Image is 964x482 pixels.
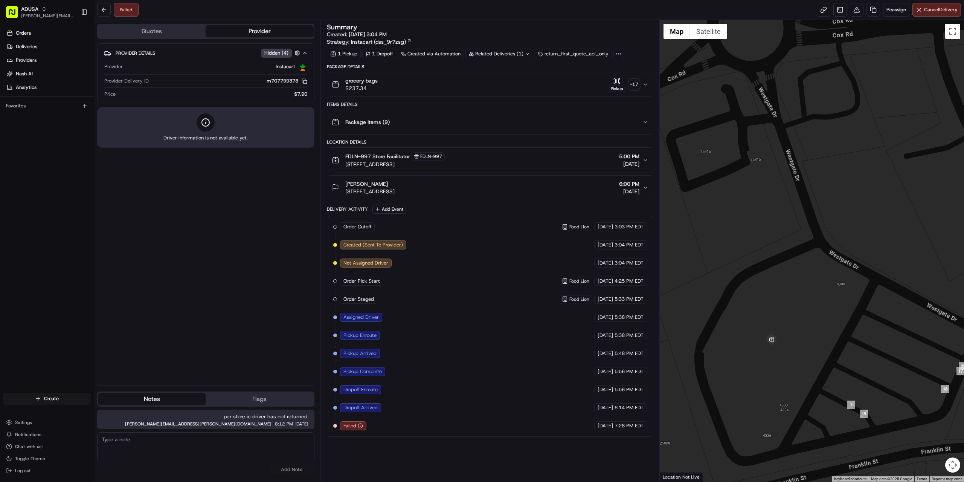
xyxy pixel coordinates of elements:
[615,332,644,339] span: 5:38 PM EDT
[598,422,613,429] span: [DATE]
[664,24,690,39] button: Show street map
[615,368,644,375] span: 5:56 PM EDT
[619,188,639,195] span: [DATE]
[615,223,644,230] span: 3:03 PM EDT
[343,296,374,303] span: Order Staged
[125,422,272,426] span: [PERSON_NAME][EMAIL_ADDRESS][PERSON_NAME][DOMAIN_NAME]
[615,260,644,266] span: 3:04 PM EDT
[343,386,378,393] span: Dropoff Enroute
[98,25,206,37] button: Quotes
[345,153,410,160] span: FDLN-997 Store Facilitator
[619,153,639,160] span: 5:00 PM
[16,43,37,50] span: Deliveries
[104,91,116,98] span: Price
[535,49,612,59] div: return_first_quote_api_only
[276,63,295,70] span: Instacart
[327,72,653,96] button: grocery bags$237.34Pickup+17
[206,25,313,37] button: Provider
[327,64,653,70] div: Package Details
[615,386,644,393] span: 5:56 PM EDT
[16,84,37,91] span: Analytics
[163,135,248,141] span: Driver information is not available yet.
[294,91,307,98] span: $7.90
[345,77,378,84] span: grocery bags
[615,242,644,248] span: 3:04 PM EDT
[116,50,155,56] span: Provider Details
[345,180,388,188] span: [PERSON_NAME]
[569,278,589,284] span: Food Lion
[298,62,307,71] img: profile_instacart_ahold_partner.png
[398,49,464,59] a: Created via Automation
[932,477,962,481] a: Report a map error
[619,180,639,188] span: 6:00 PM
[860,410,868,418] div: 19
[21,13,75,19] span: [PERSON_NAME][EMAIL_ADDRESS][PERSON_NAME][DOMAIN_NAME]
[351,38,406,46] span: Instacart (dss_9r7zsg)
[345,84,378,92] span: $237.34
[327,110,653,134] button: Package Items (9)
[615,314,644,321] span: 5:38 PM EDT
[327,24,357,31] h3: Summary
[264,50,288,57] span: Hidden ( 4 )
[629,79,639,90] div: + 17
[104,47,308,59] button: Provider DetailsHidden (4)
[345,161,445,168] span: [STREET_ADDRESS]
[924,6,958,13] span: Cancel Delivery
[21,5,38,13] button: ADUSA
[598,404,613,411] span: [DATE]
[569,296,589,302] span: Food Lion
[3,3,78,21] button: ADUSA[PERSON_NAME][EMAIL_ADDRESS][PERSON_NAME][DOMAIN_NAME]
[3,68,94,80] a: Nash AI
[662,472,686,482] img: Google
[3,393,91,405] button: Create
[3,27,94,39] a: Orders
[465,49,533,59] div: Related Deliveries (1)
[615,296,644,303] span: 5:33 PM EDT
[569,224,589,230] span: Food Lion
[945,458,960,473] button: Map camera controls
[15,419,32,425] span: Settings
[3,100,91,112] div: Favorites
[598,314,613,321] span: [DATE]
[3,441,91,452] button: Chat with us!
[834,476,866,482] button: Keyboard shortcuts
[941,385,949,393] div: 18
[15,468,31,474] span: Log out
[598,386,613,393] span: [DATE]
[598,242,613,248] span: [DATE]
[608,77,626,92] button: Pickup
[598,260,613,266] span: [DATE]
[598,223,613,230] span: [DATE]
[615,278,644,285] span: 4:25 PM EDT
[343,350,377,357] span: Pickup Arrived
[104,78,149,84] span: Provider Delivery ID
[206,393,313,405] button: Flags
[327,49,361,59] div: 1 Pickup
[598,350,613,357] span: [DATE]
[349,31,387,38] span: [DATE] 3:04 PM
[608,77,639,92] button: Pickup+17
[917,477,927,481] a: Terms
[912,3,961,17] button: CancelDelivery
[3,465,91,476] button: Log out
[883,3,909,17] button: Reassign
[3,41,94,53] a: Deliveries
[598,296,613,303] span: [DATE]
[598,278,613,285] span: [DATE]
[343,223,371,230] span: Order Cutoff
[16,70,33,77] span: Nash AI
[16,30,31,37] span: Orders
[261,48,302,58] button: Hidden (4)
[372,205,406,214] button: Add Event
[345,188,395,195] span: [STREET_ADDRESS]
[327,206,368,212] div: Delivery Activity
[343,314,379,321] span: Assigned Driver
[343,242,403,248] span: Created (Sent To Provider)
[327,176,653,200] button: [PERSON_NAME][STREET_ADDRESS]6:00 PM[DATE]
[662,472,686,482] a: Open this area in Google Maps (opens a new window)
[690,24,727,39] button: Show satellite imagery
[327,101,653,107] div: Items Details
[615,404,644,411] span: 6:14 PM EDT
[598,368,613,375] span: [DATE]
